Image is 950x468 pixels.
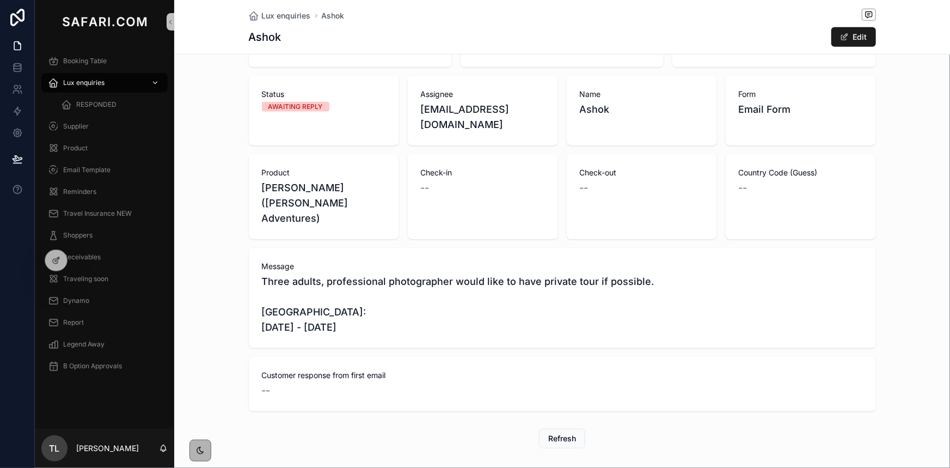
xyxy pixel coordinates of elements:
[262,167,386,178] span: Product
[580,180,589,196] span: --
[63,296,89,305] span: Dynamo
[262,10,311,21] span: Lux enquiries
[322,10,345,21] a: Ashok
[739,180,747,196] span: --
[41,73,168,93] a: Lux enquiries
[421,167,545,178] span: Check-in
[262,274,863,335] span: Three adults, professional photographer would like to have private tour if possible. [GEOGRAPHIC_...
[63,362,122,370] span: B Option Approvals
[41,356,168,376] a: B Option Approvals
[60,13,149,31] img: App logo
[580,89,704,100] span: Name
[262,89,386,100] span: Status
[739,167,863,178] span: Country Code (Guess)
[539,429,585,448] button: Refresh
[548,433,576,444] span: Refresh
[268,102,323,112] div: AWAITING REPLY
[54,95,168,114] a: RESPONDED
[262,261,863,272] span: Message
[63,166,111,174] span: Email Template
[41,182,168,202] a: Reminders
[41,204,168,223] a: Travel Insurance NEW
[50,442,60,455] span: TL
[76,443,139,454] p: [PERSON_NAME]
[41,313,168,332] a: Report
[580,102,704,117] span: Ashok
[41,269,168,289] a: Traveling soon
[41,247,168,267] a: Receivables
[249,10,311,21] a: Lux enquiries
[41,138,168,158] a: Product
[421,102,545,132] span: [EMAIL_ADDRESS][DOMAIN_NAME]
[421,89,545,100] span: Assignee
[63,275,108,283] span: Traveling soon
[421,180,430,196] span: --
[63,318,84,327] span: Report
[63,187,96,196] span: Reminders
[262,370,863,381] span: Customer response from first email
[41,291,168,311] a: Dynamo
[41,160,168,180] a: Email Template
[580,167,704,178] span: Check-out
[76,100,117,109] span: RESPONDED
[739,89,863,100] span: Form
[63,209,132,218] span: Travel Insurance NEW
[63,144,88,153] span: Product
[63,78,105,87] span: Lux enquiries
[831,27,876,47] button: Edit
[63,253,101,262] span: Receivables
[63,231,93,240] span: Shoppers
[249,29,281,45] h1: Ashok
[63,57,107,65] span: Booking Table
[262,383,271,398] span: --
[35,44,174,390] div: scrollable content
[41,117,168,136] a: Supplier
[41,226,168,245] a: Shoppers
[739,102,863,117] span: Email Form
[63,340,105,349] span: Legend Away
[262,180,386,226] span: [PERSON_NAME] ([PERSON_NAME] Adventures)
[63,122,89,131] span: Supplier
[41,335,168,354] a: Legend Away
[41,51,168,71] a: Booking Table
